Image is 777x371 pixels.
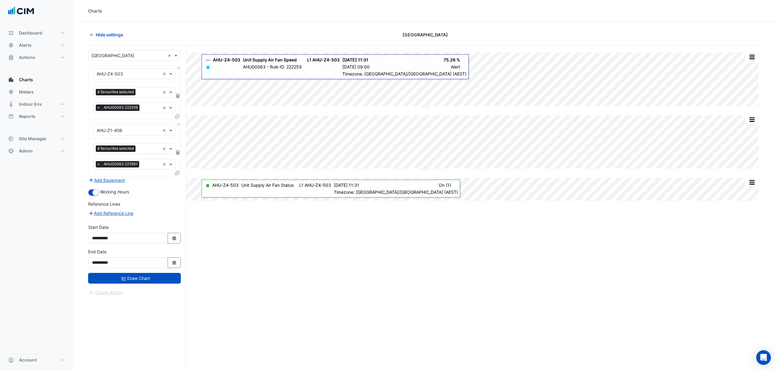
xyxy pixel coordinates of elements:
button: Charts [5,74,69,86]
span: Clear [162,161,168,167]
app-icon: Reports [8,113,14,119]
span: AHU00063 222259 [102,105,139,111]
span: Clear [162,105,168,111]
button: Actions [5,51,69,64]
button: Draw Chart [88,273,181,284]
button: More Options [746,178,758,186]
span: Account [19,357,37,363]
app-icon: Charts [8,77,14,83]
app-icon: Actions [8,54,14,61]
span: Choose Function [175,150,181,155]
span: Site Manager [19,136,46,142]
span: Admin [19,148,33,154]
span: × [96,105,101,111]
span: Clone Favourites and Tasks from this Equipment to other Equipment [175,170,179,175]
span: Indoor Env [19,101,42,107]
span: Choose Function [175,93,181,98]
span: Charts [19,77,33,83]
fa-icon: Select Date [172,236,177,241]
button: Indoor Env [5,98,69,110]
app-icon: Meters [8,89,14,95]
button: Reports [5,110,69,123]
span: [GEOGRAPHIC_DATA] [403,31,448,38]
app-icon: Admin [8,148,14,154]
button: Close [177,123,180,127]
span: Reports [19,113,35,119]
span: Dashboard [19,30,42,36]
span: 4 favourites selected [96,89,136,95]
span: Actions [19,54,35,61]
div: Charts [88,8,102,14]
button: More Options [746,116,758,123]
label: Start Date [88,224,109,230]
app-icon: Alerts [8,42,14,48]
app-icon: Dashboard [8,30,14,36]
button: Close [177,66,180,70]
div: Open Intercom Messenger [756,350,771,365]
span: Hide settings [96,31,123,38]
span: Clear [162,71,168,77]
button: Add Reference Line [88,210,134,217]
app-escalated-ticket-create-button: Please draw the charts first [88,289,123,294]
span: Meters [19,89,34,95]
span: AHU00063 221981 [102,161,139,167]
app-icon: Indoor Env [8,101,14,107]
button: Hide settings [88,29,127,40]
button: Add Equipment [88,177,125,184]
span: × [96,161,101,167]
button: Site Manager [5,133,69,145]
button: Admin [5,145,69,157]
span: Clear [162,145,168,152]
button: Meters [5,86,69,98]
span: Working Hours [100,189,129,194]
span: Clear [162,89,168,95]
span: Alerts [19,42,32,48]
span: Clear [162,127,168,134]
button: Dashboard [5,27,69,39]
fa-icon: Select Date [172,260,177,265]
button: More Options [746,53,758,61]
span: Clear [168,52,173,59]
button: Alerts [5,39,69,51]
span: 4 favourites selected [96,145,136,152]
label: End Date [88,248,106,255]
button: Account [5,354,69,366]
span: Clone Favourites and Tasks from this Equipment to other Equipment [175,114,179,119]
img: Company Logo [7,5,35,17]
label: Reference Lines [88,201,120,207]
app-icon: Site Manager [8,136,14,142]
